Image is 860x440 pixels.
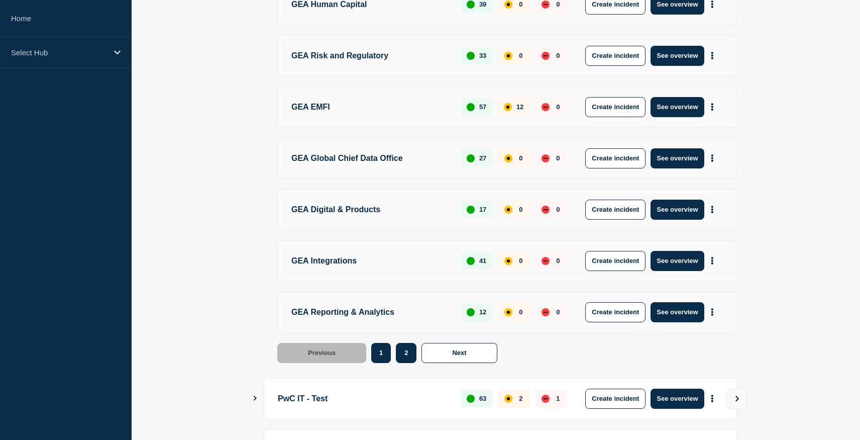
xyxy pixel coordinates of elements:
div: up [467,206,475,214]
p: 0 [556,308,560,316]
button: Previous [277,343,366,363]
p: GEA Global Chief Data Office [291,148,449,168]
p: 0 [519,308,522,316]
div: up [467,52,475,60]
button: More actions [706,303,719,321]
p: Select Hub [11,48,107,57]
div: affected [504,257,512,265]
div: down [542,52,550,60]
p: 0 [556,206,560,213]
p: GEA Risk and Regulatory [291,46,449,66]
p: 39 [479,1,486,8]
p: 57 [479,103,486,111]
button: Create incident [585,389,646,409]
button: More actions [706,389,719,408]
p: 12 [516,103,523,111]
p: 0 [556,103,560,111]
div: affected [504,308,512,316]
p: 0 [519,154,522,162]
button: More actions [706,46,719,65]
button: More actions [706,149,719,167]
button: See overview [651,97,704,117]
p: 0 [519,52,522,59]
div: up [467,154,475,162]
button: More actions [706,200,719,219]
button: Create incident [585,148,646,168]
button: See overview [651,148,704,168]
span: Previous [308,349,336,357]
div: up [467,308,475,316]
button: View [726,389,746,409]
button: See overview [651,46,704,66]
div: affected [504,395,512,403]
p: 0 [556,154,560,162]
p: 33 [479,52,486,59]
p: 0 [519,206,522,213]
p: 2 [519,395,522,402]
button: 1 [371,343,391,363]
p: GEA Reporting & Analytics [291,302,449,322]
div: down [542,308,550,316]
p: 41 [479,257,486,265]
div: affected [504,1,512,9]
p: 0 [556,257,560,265]
div: affected [504,154,512,162]
button: See overview [651,200,704,220]
p: 1 [556,395,560,402]
div: up [467,395,475,403]
p: 27 [479,154,486,162]
div: down [542,257,550,265]
button: See overview [651,389,704,409]
p: PwC IT - Test [278,389,449,409]
p: GEA Digital & Products [291,200,449,220]
div: down [542,154,550,162]
div: down [542,206,550,214]
div: up [467,257,475,265]
button: Create incident [585,46,646,66]
p: 12 [479,308,486,316]
p: GEA Integrations [291,251,449,271]
div: affected [504,206,512,214]
div: down [542,1,550,9]
button: Next [421,343,497,363]
p: 63 [479,395,486,402]
div: up [467,1,475,9]
button: Create incident [585,97,646,117]
button: Create incident [585,302,646,322]
div: affected [504,52,512,60]
button: See overview [651,251,704,271]
span: Next [452,349,466,357]
button: 2 [396,343,416,363]
p: 0 [556,1,560,8]
button: Show Connected Hubs [253,395,258,402]
button: See overview [651,302,704,322]
div: down [542,395,550,403]
button: More actions [706,251,719,270]
p: GEA EMFI [291,97,449,117]
div: down [542,103,550,111]
p: 0 [519,257,522,265]
div: affected [504,103,512,111]
div: up [467,103,475,111]
p: 17 [479,206,486,213]
button: Create incident [585,251,646,271]
button: More actions [706,98,719,116]
button: Create incident [585,200,646,220]
p: 0 [519,1,522,8]
p: 0 [556,52,560,59]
